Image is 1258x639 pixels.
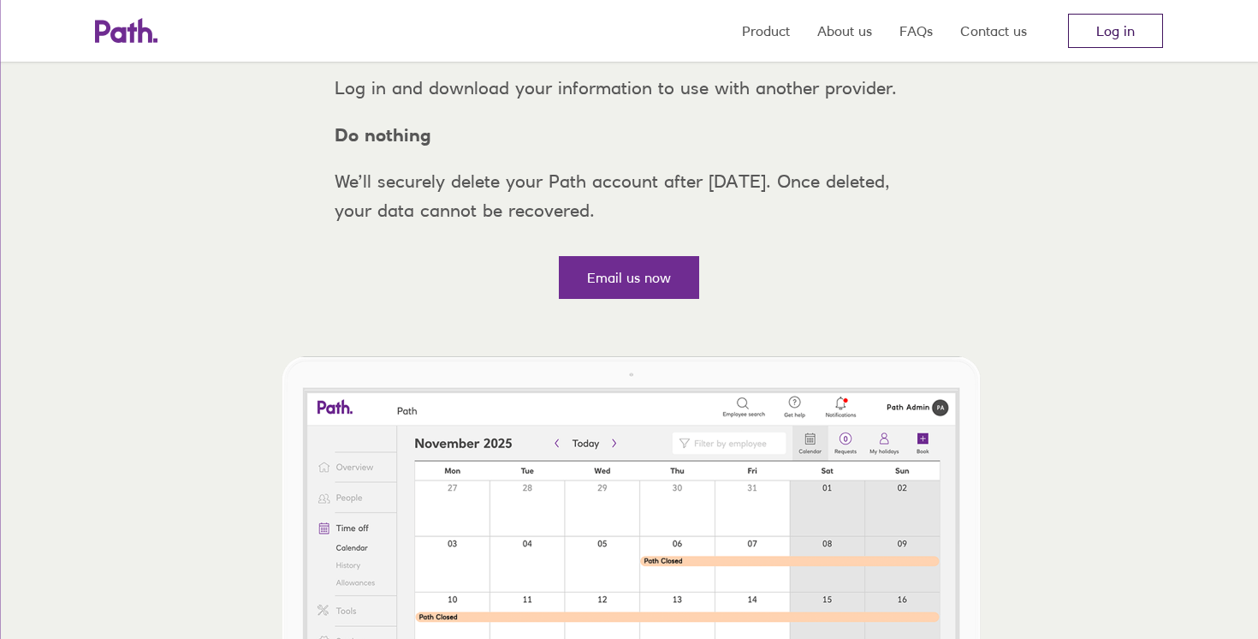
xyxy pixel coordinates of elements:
p: Log in and download your information to use with another provider. [321,74,937,103]
strong: Do nothing [335,124,431,146]
a: Email us now [559,256,699,299]
a: Log in [1068,14,1163,48]
p: We’ll securely delete your Path account after [DATE]. Once deleted, your data cannot be recovered. [321,167,937,224]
